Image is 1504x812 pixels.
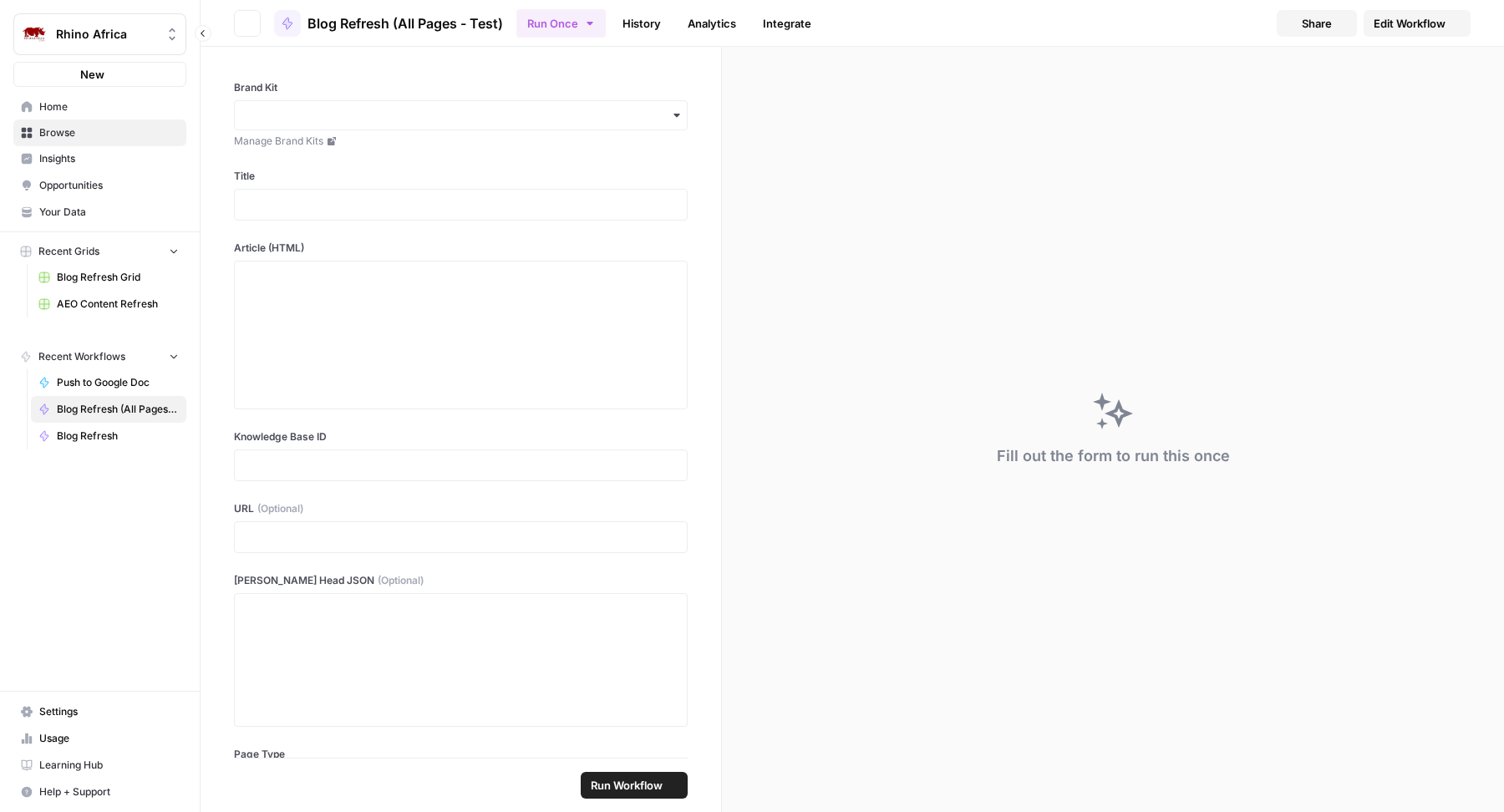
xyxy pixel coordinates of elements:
[234,747,688,762] label: Page Type
[1374,15,1446,32] span: Edit Workflow
[753,10,821,37] a: Integrate
[678,10,746,37] a: Analytics
[234,241,688,256] label: Article (HTML)
[13,13,186,55] button: Workspace: Rhino Africa
[57,375,179,390] span: Push to Google Doc
[57,297,179,312] span: AEO Content Refresh
[31,291,186,317] a: AEO Content Refresh
[516,9,606,38] button: Run Once
[38,244,99,259] span: Recent Grids
[13,94,186,120] a: Home
[39,205,179,220] span: Your Data
[581,772,688,799] button: Run Workflow
[13,698,186,725] a: Settings
[234,429,688,444] label: Knowledge Base ID
[39,704,179,719] span: Settings
[1277,10,1357,37] button: Share
[13,199,186,226] a: Your Data
[13,172,186,199] a: Opportunities
[997,444,1230,468] div: Fill out the form to run this once
[257,501,303,516] span: (Optional)
[39,784,179,799] span: Help + Support
[274,10,503,37] a: Blog Refresh (All Pages - Test)
[234,134,688,149] a: Manage Brand Kits
[80,66,104,83] span: New
[57,270,179,285] span: Blog Refresh Grid
[39,758,179,773] span: Learning Hub
[591,777,663,794] span: Run Workflow
[19,19,49,49] img: Rhino Africa Logo
[13,344,186,369] button: Recent Workflows
[1302,15,1332,32] span: Share
[13,119,186,146] a: Browse
[234,80,688,95] label: Brand Kit
[13,752,186,779] a: Learning Hub
[57,429,179,444] span: Blog Refresh
[234,169,688,184] label: Title
[31,423,186,449] a: Blog Refresh
[612,10,671,37] a: History
[39,178,179,193] span: Opportunities
[31,396,186,423] a: Blog Refresh (All Pages - Test)
[39,731,179,746] span: Usage
[1364,10,1471,37] a: Edit Workflow
[56,26,157,43] span: Rhino Africa
[13,239,186,264] button: Recent Grids
[39,151,179,166] span: Insights
[38,349,125,364] span: Recent Workflows
[378,573,424,588] span: (Optional)
[13,725,186,752] a: Usage
[13,145,186,172] a: Insights
[234,573,688,588] label: [PERSON_NAME] Head JSON
[13,62,186,87] button: New
[307,13,503,33] span: Blog Refresh (All Pages - Test)
[31,264,186,291] a: Blog Refresh Grid
[234,501,688,516] label: URL
[39,99,179,114] span: Home
[39,125,179,140] span: Browse
[31,369,186,396] a: Push to Google Doc
[57,402,179,417] span: Blog Refresh (All Pages - Test)
[13,779,186,805] button: Help + Support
